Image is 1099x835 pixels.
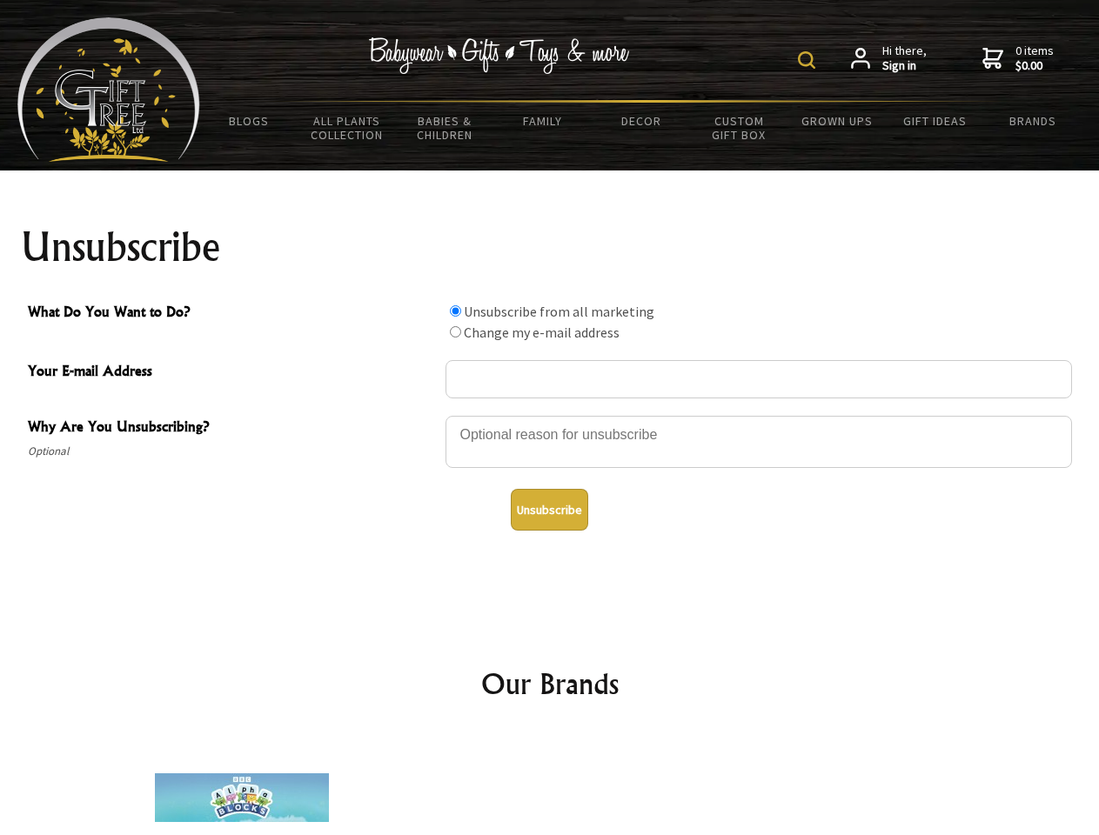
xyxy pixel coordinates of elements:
[1015,58,1054,74] strong: $0.00
[28,360,437,385] span: Your E-mail Address
[494,103,593,139] a: Family
[886,103,984,139] a: Gift Ideas
[450,326,461,337] input: What Do You Want to Do?
[450,305,461,317] input: What Do You Want to Do?
[446,416,1072,468] textarea: Why Are You Unsubscribing?
[369,37,630,74] img: Babywear - Gifts - Toys & more
[464,324,620,341] label: Change my e-mail address
[298,103,397,153] a: All Plants Collection
[798,51,815,69] img: product search
[28,441,437,462] span: Optional
[882,58,927,74] strong: Sign in
[446,360,1072,398] input: Your E-mail Address
[851,43,927,74] a: Hi there,Sign in
[882,43,927,74] span: Hi there,
[690,103,788,153] a: Custom Gift Box
[28,416,437,441] span: Why Are You Unsubscribing?
[592,103,690,139] a: Decor
[984,103,1082,139] a: Brands
[464,303,654,320] label: Unsubscribe from all marketing
[396,103,494,153] a: Babies & Children
[982,43,1054,74] a: 0 items$0.00
[511,489,588,531] button: Unsubscribe
[21,226,1079,268] h1: Unsubscribe
[28,301,437,326] span: What Do You Want to Do?
[787,103,886,139] a: Grown Ups
[1015,43,1054,74] span: 0 items
[35,663,1065,705] h2: Our Brands
[17,17,200,162] img: Babyware - Gifts - Toys and more...
[200,103,298,139] a: BLOGS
